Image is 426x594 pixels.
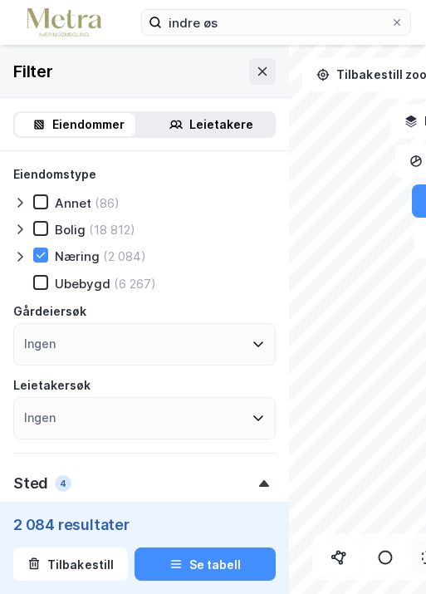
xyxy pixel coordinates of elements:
button: Tilbakestill [13,547,128,581]
img: metra-logo.256734c3b2bbffee19d4.png [27,8,101,37]
div: (6 267) [114,276,156,292]
div: Ingen [24,334,56,354]
div: Ingen [24,408,56,428]
div: Næring [55,248,100,264]
button: Se tabell [135,547,276,581]
iframe: Chat Widget [343,514,426,594]
div: Sted [13,474,48,493]
div: (86) [95,195,120,211]
div: Annet [55,195,91,211]
div: 4 [55,475,71,492]
div: Filter [13,58,53,85]
div: Ubebygd [55,276,110,292]
div: 2 084 resultater [13,514,276,534]
div: Gårdeiersøk [13,302,86,322]
div: Eiendommer [52,115,125,135]
div: Leietakersøk [13,376,91,395]
div: Eiendomstype [13,164,96,184]
div: Leietakere [189,115,253,135]
div: Kontrollprogram for chat [343,514,426,594]
div: (2 084) [103,248,146,264]
div: (18 812) [89,222,135,238]
input: Søk på adresse, matrikkel, gårdeiere, leietakere eller personer [162,10,390,35]
div: Bolig [55,222,86,238]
